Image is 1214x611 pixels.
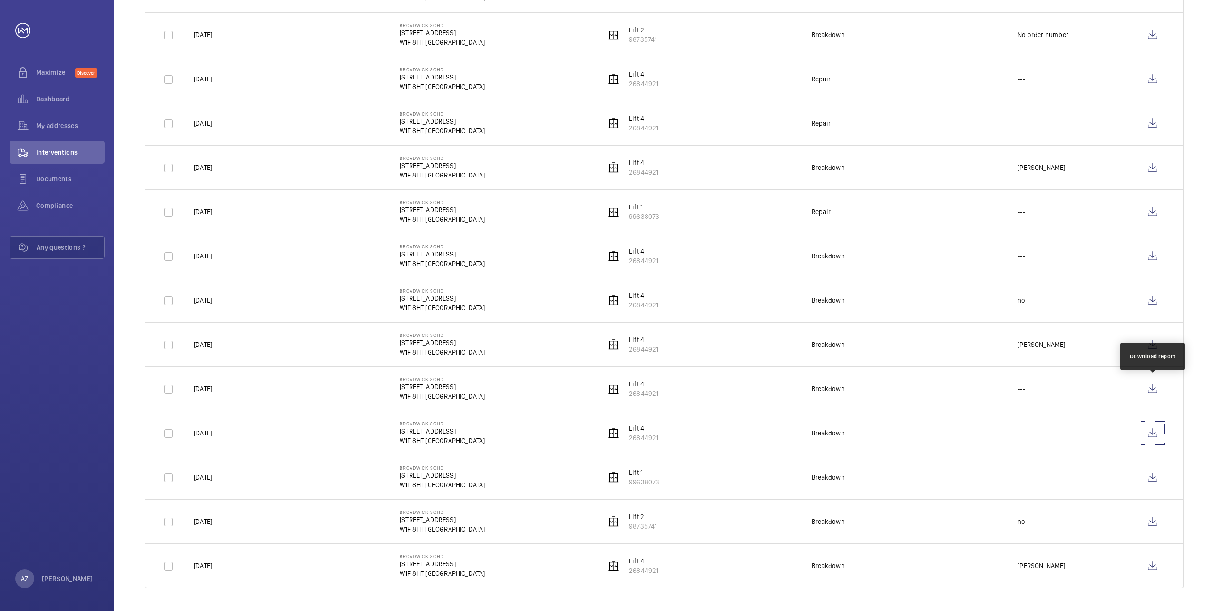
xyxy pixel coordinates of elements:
[400,515,485,524] p: [STREET_ADDRESS]
[400,436,485,445] p: W1F 8HT [GEOGRAPHIC_DATA]
[194,384,212,394] p: [DATE]
[400,421,485,426] p: Broadwick Soho
[629,556,658,566] p: Lift 4
[400,392,485,401] p: W1F 8HT [GEOGRAPHIC_DATA]
[42,574,93,583] p: [PERSON_NAME]
[1018,163,1065,172] p: [PERSON_NAME]
[608,560,619,572] img: elevator.svg
[400,382,485,392] p: [STREET_ADDRESS]
[400,426,485,436] p: [STREET_ADDRESS]
[400,38,485,47] p: W1F 8HT [GEOGRAPHIC_DATA]
[21,574,29,583] p: AZ
[1018,296,1025,305] p: no
[400,338,485,347] p: [STREET_ADDRESS]
[608,383,619,394] img: elevator.svg
[629,522,657,531] p: 98735741
[400,117,485,126] p: [STREET_ADDRESS]
[194,163,212,172] p: [DATE]
[629,158,658,168] p: Lift 4
[194,118,212,128] p: [DATE]
[1018,428,1025,438] p: ---
[812,384,845,394] div: Breakdown
[36,201,105,210] span: Compliance
[629,25,657,35] p: Lift 2
[400,28,485,38] p: [STREET_ADDRESS]
[608,295,619,306] img: elevator.svg
[812,561,845,571] div: Breakdown
[400,559,485,569] p: [STREET_ADDRESS]
[812,118,831,128] div: Repair
[400,82,485,91] p: W1F 8HT [GEOGRAPHIC_DATA]
[400,294,485,303] p: [STREET_ADDRESS]
[400,259,485,268] p: W1F 8HT [GEOGRAPHIC_DATA]
[608,250,619,262] img: elevator.svg
[400,471,485,480] p: [STREET_ADDRESS]
[400,553,485,559] p: Broadwick Soho
[400,155,485,161] p: Broadwick Soho
[194,428,212,438] p: [DATE]
[400,199,485,205] p: Broadwick Soho
[400,524,485,534] p: W1F 8HT [GEOGRAPHIC_DATA]
[194,251,212,261] p: [DATE]
[629,389,658,398] p: 26844921
[36,121,105,130] span: My addresses
[629,212,659,221] p: 99638073
[608,118,619,129] img: elevator.svg
[629,477,659,487] p: 99638073
[812,517,845,526] div: Breakdown
[1018,473,1025,482] p: ---
[36,148,105,157] span: Interventions
[1018,561,1065,571] p: [PERSON_NAME]
[194,207,212,217] p: [DATE]
[75,68,97,78] span: Discover
[400,509,485,515] p: Broadwick Soho
[629,246,658,256] p: Lift 4
[812,473,845,482] div: Breakdown
[1018,74,1025,84] p: ---
[629,566,658,575] p: 26844921
[629,512,657,522] p: Lift 2
[400,465,485,471] p: Broadwick Soho
[36,94,105,104] span: Dashboard
[608,29,619,40] img: elevator.svg
[629,300,658,310] p: 26844921
[1018,251,1025,261] p: ---
[812,296,845,305] div: Breakdown
[1018,340,1065,349] p: [PERSON_NAME]
[36,174,105,184] span: Documents
[400,376,485,382] p: Broadwick Soho
[400,215,485,224] p: W1F 8HT [GEOGRAPHIC_DATA]
[400,170,485,180] p: W1F 8HT [GEOGRAPHIC_DATA]
[400,480,485,490] p: W1F 8HT [GEOGRAPHIC_DATA]
[1018,30,1068,39] p: No order number
[194,296,212,305] p: [DATE]
[1130,352,1175,361] div: Download report
[400,244,485,249] p: Broadwick Soho
[812,30,845,39] div: Breakdown
[629,79,658,89] p: 26844921
[608,162,619,173] img: elevator.svg
[629,424,658,433] p: Lift 4
[194,473,212,482] p: [DATE]
[400,205,485,215] p: [STREET_ADDRESS]
[629,379,658,389] p: Lift 4
[1018,118,1025,128] p: ---
[194,30,212,39] p: [DATE]
[400,111,485,117] p: Broadwick Soho
[812,340,845,349] div: Breakdown
[812,428,845,438] div: Breakdown
[812,163,845,172] div: Breakdown
[629,202,659,212] p: Lift 1
[1018,517,1025,526] p: no
[194,340,212,349] p: [DATE]
[608,516,619,527] img: elevator.svg
[400,249,485,259] p: [STREET_ADDRESS]
[400,161,485,170] p: [STREET_ADDRESS]
[629,168,658,177] p: 26844921
[629,69,658,79] p: Lift 4
[629,468,659,477] p: Lift 1
[608,339,619,350] img: elevator.svg
[1018,207,1025,217] p: ---
[629,35,657,44] p: 98735741
[629,123,658,133] p: 26844921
